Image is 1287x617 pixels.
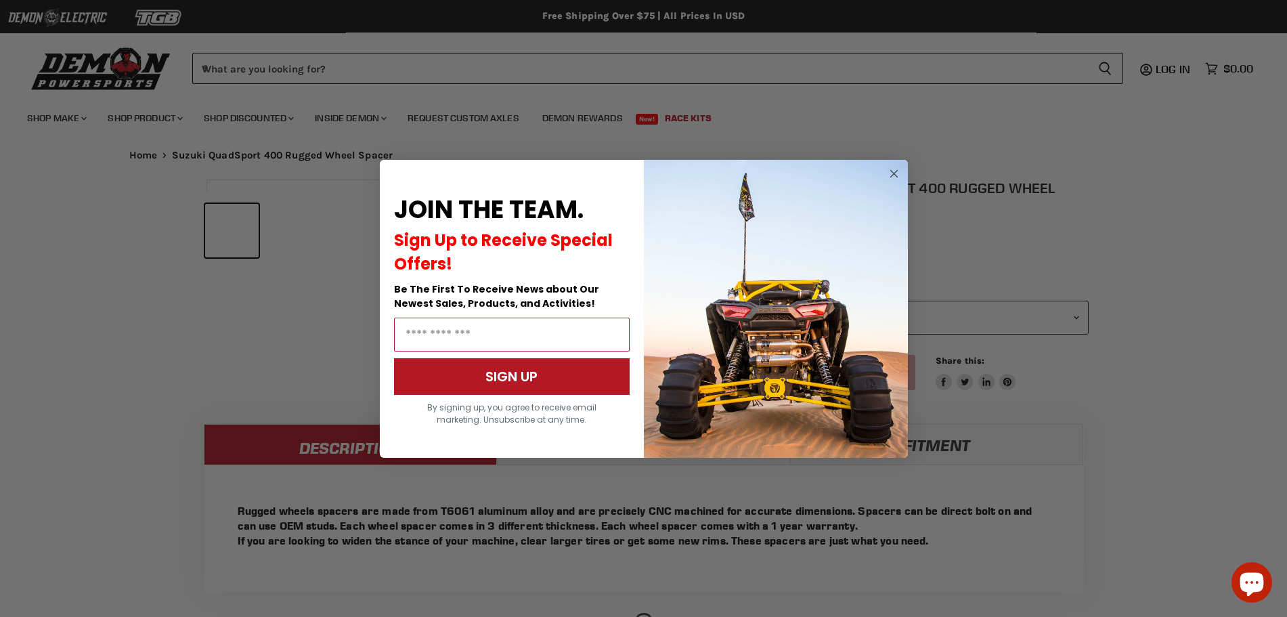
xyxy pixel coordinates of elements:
span: Be The First To Receive News about Our Newest Sales, Products, and Activities! [394,282,599,310]
button: Close dialog [886,165,902,182]
span: By signing up, you agree to receive email marketing. Unsubscribe at any time. [427,402,596,425]
img: a9095488-b6e7-41ba-879d-588abfab540b.jpeg [644,160,908,458]
inbox-online-store-chat: Shopify online store chat [1227,562,1276,606]
button: SIGN UP [394,358,630,395]
input: Email Address [394,318,630,352]
span: Sign Up to Receive Special Offers! [394,229,613,275]
span: JOIN THE TEAM. [394,192,584,227]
